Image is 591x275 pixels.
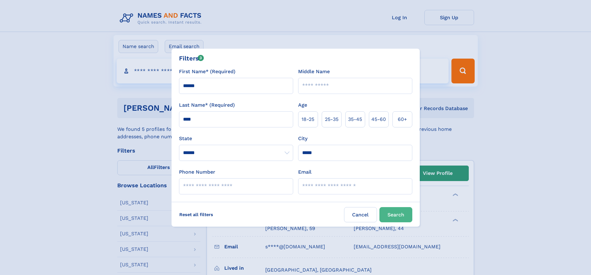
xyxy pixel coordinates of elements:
[371,116,386,123] span: 45‑60
[302,116,314,123] span: 18‑25
[179,168,215,176] label: Phone Number
[179,135,293,142] label: State
[398,116,407,123] span: 60+
[348,116,362,123] span: 35‑45
[344,207,377,222] label: Cancel
[298,168,311,176] label: Email
[379,207,412,222] button: Search
[179,54,204,63] div: Filters
[325,116,338,123] span: 25‑35
[298,135,307,142] label: City
[179,101,235,109] label: Last Name* (Required)
[298,68,330,75] label: Middle Name
[298,101,307,109] label: Age
[175,207,217,222] label: Reset all filters
[179,68,235,75] label: First Name* (Required)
